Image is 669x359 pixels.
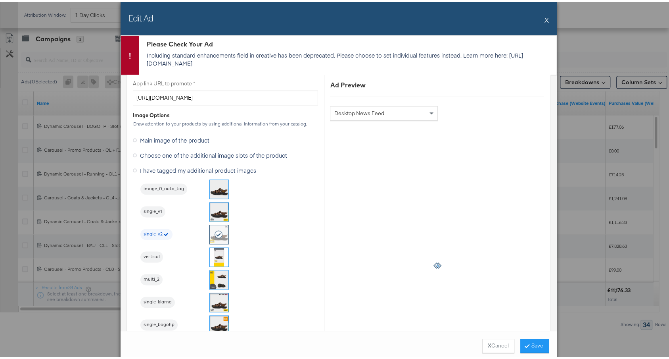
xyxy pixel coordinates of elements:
span: single_klarna [140,297,175,303]
span: Choose one of the additional image slots of the product [140,149,287,157]
span: Main image of the product [140,134,209,142]
div: single_bogohp [140,317,178,328]
img: Ek52i6Fe9gV2yg9_GmoSZw.jpg [210,246,228,264]
div: single_klarna [140,295,175,306]
img: ydcMv0A5ObrIyw0V_s_5-A.jpg [210,201,228,219]
label: App link URL to promote * [133,78,318,85]
span: I have tagged my additional product images [140,164,256,172]
span: Desktop News Feed [334,108,384,115]
img: odtF0MV4XtV8sxfxU--I6A.jpg [210,268,228,287]
div: Please Check Your Ad [147,38,552,47]
input: Add URL that will be shown to people who see your ad [133,89,318,103]
div: Draw attention to your products by using additional information from your catalog. [133,119,318,125]
img: redirect [210,178,228,197]
h2: Edit Ad [128,10,153,22]
button: Save [520,337,549,351]
span: single_v2 [140,229,173,235]
div: image_0_auto_tag [140,181,187,193]
div: Ad Preview [330,79,544,88]
p: Including standard enhancements field in creative has been deprecated. Please choose to set indiv... [147,49,552,65]
div: multi_2 [140,272,163,283]
span: vertical [140,252,163,258]
div: vertical [140,249,163,261]
button: XCancel [482,337,514,351]
span: multi_2 [140,274,163,281]
img: 9DT7c6Y9zlElBwyTCo0aRw.jpg [210,291,228,310]
button: X [544,10,549,26]
span: single_v1 [140,207,165,213]
div: Image Options [133,110,170,117]
div: single_v2 [140,227,173,238]
div: single_v1 [140,204,165,215]
img: qa1hzDqkq-PoFG_LjlFBpA.jpg [210,314,228,332]
span: single_bogohp [140,320,178,326]
span: image_0_auto_tag [140,184,187,190]
strong: X [488,340,491,347]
